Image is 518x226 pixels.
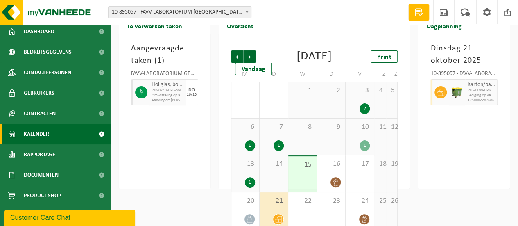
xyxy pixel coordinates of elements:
[321,123,341,132] span: 9
[274,140,284,151] div: 1
[24,185,61,206] span: Product Shop
[152,88,184,93] span: WB-0240-HPE-hol glas, bont (huishoudelijk)
[350,86,370,95] span: 3
[131,42,198,67] h3: Aangevraagde taken ( )
[430,71,498,79] div: 10-895057 - FAVV-LABORATORIUM [GEOGRAPHIC_DATA] - [GEOGRAPHIC_DATA]
[378,86,382,95] span: 4
[264,123,284,132] span: 7
[109,7,251,18] span: 10-895057 - FAVV-LABORATORIUM GENTBRUGGE - GENTBRUGGE
[231,67,260,82] td: M
[245,140,255,151] div: 1
[4,208,137,226] iframe: chat widget
[231,50,243,63] span: Vorige
[108,6,251,18] span: 10-895057 - FAVV-LABORATORIUM GENTBRUGGE - GENTBRUGGE
[292,196,312,205] span: 22
[24,21,54,42] span: Dashboard
[292,123,312,132] span: 8
[24,124,49,144] span: Kalender
[467,93,495,98] span: Lediging op vaste frequentie (excl. verwerking)
[152,93,184,98] span: Omwisseling op aanvraag. Op vaste ritdag.
[292,160,312,169] span: 15
[350,123,370,132] span: 10
[378,123,382,132] span: 11
[264,160,284,169] span: 14
[350,196,370,205] span: 24
[296,50,332,63] div: [DATE]
[152,82,184,88] span: Hol glas, bont (huishoudelijk)
[235,123,255,132] span: 6
[377,54,391,60] span: Print
[244,50,256,63] span: Volgende
[317,67,346,82] td: D
[350,160,370,169] span: 17
[390,86,394,95] span: 5
[157,57,162,65] span: 1
[288,67,317,82] td: W
[390,123,394,132] span: 12
[378,160,382,169] span: 18
[292,86,312,95] span: 1
[467,98,495,103] span: T250002287686
[245,177,255,188] div: 1
[430,42,498,67] h3: Dinsdag 21 oktober 2025
[131,71,198,79] div: FAVV-LABORATORIUM GENTBRUGGE
[24,165,59,185] span: Documenten
[321,160,341,169] span: 16
[119,18,190,34] h2: Te verwerken taken
[371,50,398,63] a: Print
[374,67,386,82] td: Z
[321,86,341,95] span: 2
[451,86,463,98] img: WB-1100-HPE-GN-50
[24,103,56,124] span: Contracten
[346,67,374,82] td: V
[219,18,262,34] h2: Overzicht
[24,42,72,62] span: Bedrijfsgegevens
[360,103,370,114] div: 2
[152,98,184,103] span: Aanvrager: [PERSON_NAME]
[386,67,398,82] td: Z
[188,88,195,93] div: DO
[321,196,341,205] span: 23
[260,67,288,82] td: D
[378,196,382,205] span: 25
[467,82,495,88] span: Karton/papier, los (bedrijven)
[467,88,495,93] span: WB-1100-HP karton/papier, los (bedrijven)
[418,18,470,34] h2: Dagplanning
[24,62,71,83] span: Contactpersonen
[24,144,55,165] span: Rapportage
[390,196,394,205] span: 26
[235,160,255,169] span: 13
[264,196,284,205] span: 21
[187,93,197,97] div: 16/10
[235,63,272,75] div: Vandaag
[24,83,54,103] span: Gebruikers
[390,160,394,169] span: 19
[360,140,370,151] div: 1
[235,196,255,205] span: 20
